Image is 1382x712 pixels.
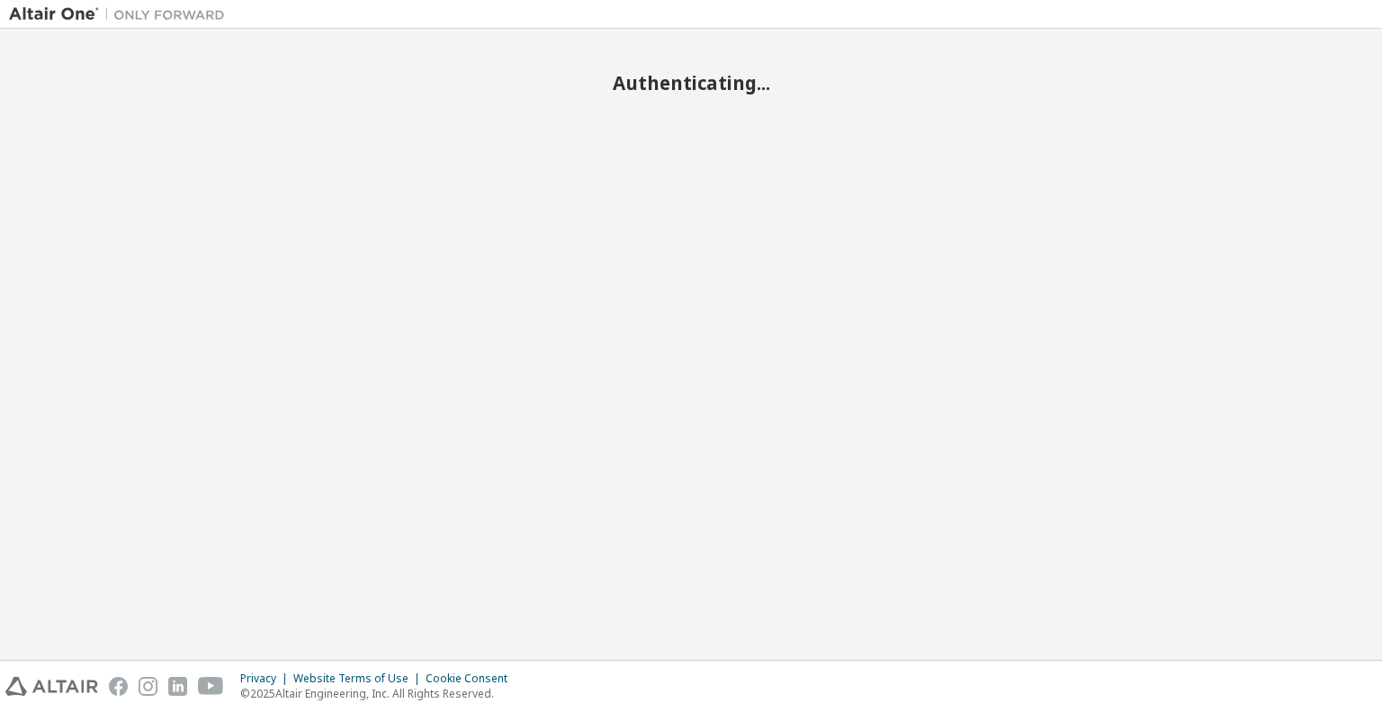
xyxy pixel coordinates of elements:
[5,677,98,696] img: altair_logo.svg
[139,677,157,696] img: instagram.svg
[9,71,1373,95] h2: Authenticating...
[240,686,518,701] p: © 2025 Altair Engineering, Inc. All Rights Reserved.
[198,677,224,696] img: youtube.svg
[240,671,293,686] div: Privacy
[293,671,426,686] div: Website Terms of Use
[426,671,518,686] div: Cookie Consent
[109,677,128,696] img: facebook.svg
[9,5,234,23] img: Altair One
[168,677,187,696] img: linkedin.svg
